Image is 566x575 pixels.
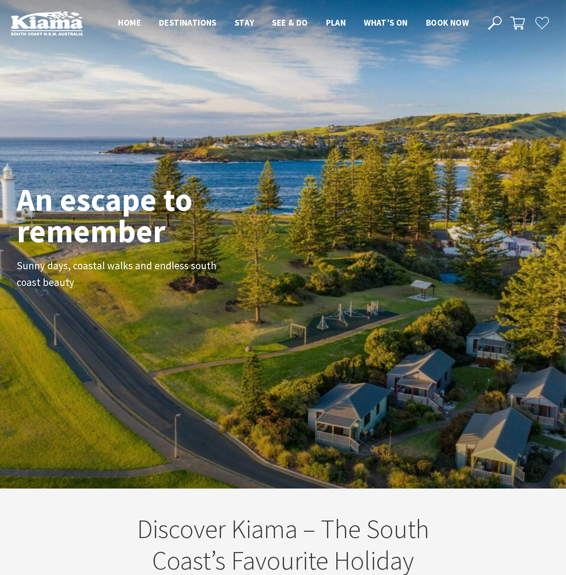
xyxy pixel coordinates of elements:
span: What’s On [364,17,408,28]
span: Destinations [159,17,217,28]
span: Plan [326,17,346,28]
span: Stay [235,17,254,28]
nav: Main Menu [109,16,478,31]
p: Sunny days, coastal walks and endless south coast beauty [17,258,219,291]
img: Kiama Logo [11,11,83,36]
span: Home [118,17,141,28]
h1: An escape to remember [17,184,264,247]
span: Book now [426,17,469,28]
span: See & Do [272,17,308,28]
